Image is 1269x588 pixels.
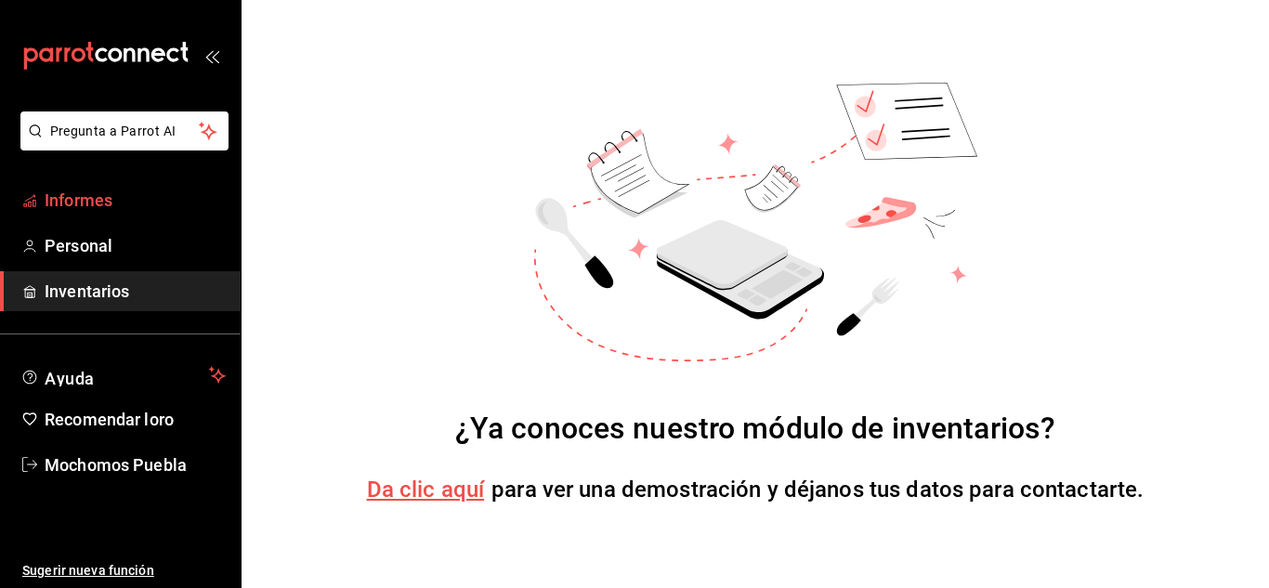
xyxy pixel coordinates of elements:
font: para ver una demostración y déjanos tus datos para contactarte. [491,477,1144,503]
font: Inventarios [45,281,129,301]
font: ¿Ya conoces nuestro módulo de inventarios? [455,411,1056,446]
font: Mochomos Puebla [45,455,187,475]
button: Pregunta a Parrot AI [20,111,229,150]
font: Personal [45,236,112,255]
a: Pregunta a Parrot AI [13,135,229,154]
font: Ayuda [45,369,95,388]
font: Informes [45,190,112,210]
a: Da clic aquí [367,477,485,503]
font: Sugerir nueva función [22,563,154,578]
font: Pregunta a Parrot AI [50,124,177,138]
font: Recomendar loro [45,410,174,429]
button: abrir_cajón_menú [204,48,219,63]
